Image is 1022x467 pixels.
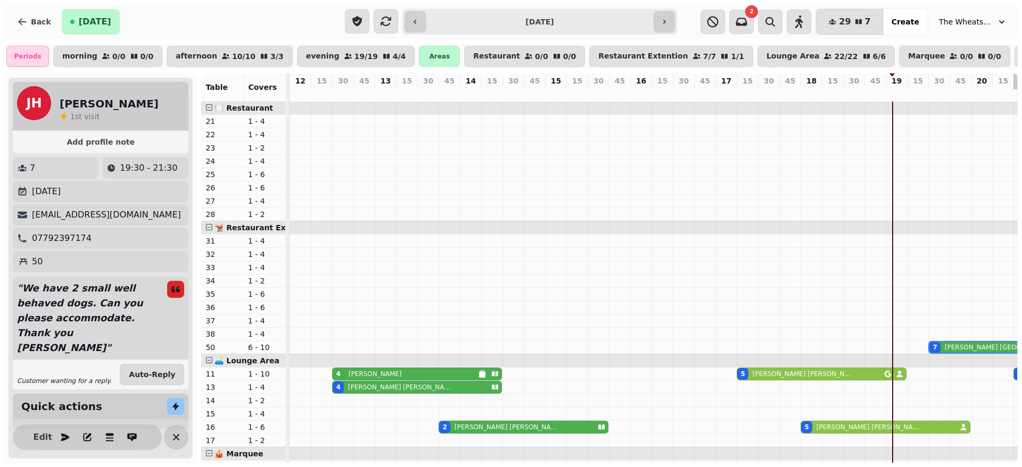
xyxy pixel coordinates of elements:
p: 25 [205,169,240,180]
p: 12 [295,76,305,86]
div: 7 [933,343,937,352]
p: 22 / 22 [834,53,858,60]
p: 0 / 0 [141,53,154,60]
p: 0 [871,88,879,99]
p: 0 [956,88,965,99]
p: 45 [615,76,625,86]
p: morning [62,52,97,61]
p: evening [306,52,340,61]
span: 🫕 Restaurant Extention [215,223,316,232]
p: 1 - 2 [248,435,282,446]
p: 0 / 0 [960,53,973,60]
p: 19:30 - 21:30 [120,162,177,174]
p: 7 [30,162,35,174]
p: 0 [999,88,1007,99]
span: The Wheatsheaf [939,16,992,27]
p: 36 [205,302,240,313]
p: visit [70,111,100,122]
p: 30 [594,76,604,86]
p: [PERSON_NAME] [PERSON_NAME] [753,370,852,378]
p: 1 - 4 [248,408,282,419]
p: 17 [205,435,240,446]
p: 18 [806,76,817,86]
p: 15 [205,408,240,419]
p: 15 [657,76,667,86]
p: 24 [205,156,240,166]
p: 1 - 4 [248,156,282,166]
p: 3 / 3 [270,53,284,60]
span: 1 [70,112,75,121]
p: 4 / 4 [393,53,406,60]
p: [EMAIL_ADDRESS][DOMAIN_NAME] [32,209,181,221]
p: 45 [530,76,540,86]
p: 0 [381,88,390,99]
p: afternoon [176,52,217,61]
p: 0 [658,88,666,99]
p: 1 - 4 [248,129,282,140]
p: 15 [317,76,327,86]
p: 1 - 6 [248,289,282,299]
p: 33 [205,262,240,273]
p: 0 [977,88,986,99]
p: 7 / 7 [703,53,716,60]
p: 1 - 4 [248,236,282,246]
span: 7 [865,18,871,26]
p: 21 [205,116,240,127]
p: 1 / 1 [731,53,744,60]
p: 0 [573,88,581,99]
p: 0 [850,88,858,99]
p: 07792397174 [32,232,92,245]
p: Restaurant [473,52,520,61]
p: 27 [205,196,240,206]
span: Create [892,18,919,26]
p: 26 [205,182,240,193]
p: 0 / 0 [988,53,1001,60]
div: 5 [740,370,745,378]
p: 1 - 6 [248,182,282,193]
p: Marquee [908,52,945,61]
p: 50 [32,255,43,268]
p: 30 [934,76,944,86]
button: 297 [816,9,883,35]
h2: [PERSON_NAME] [60,96,159,111]
button: evening19/194/4 [297,46,415,67]
p: 6 - 10 [248,342,282,353]
p: 6 / 6 [873,53,886,60]
p: 15 [828,76,838,86]
p: 1 - 2 [248,276,282,286]
p: 0 [509,88,517,99]
p: [PERSON_NAME] [PERSON_NAME] [817,423,920,431]
p: 15 [998,76,1008,86]
p: [PERSON_NAME] [PERSON_NAME] [348,383,451,391]
p: 1 - 4 [248,315,282,326]
p: 0 [296,88,304,99]
span: 🛋️ Lounge Area [215,356,279,365]
p: 8 [339,88,347,99]
span: Table [205,83,228,91]
div: 4 [336,383,340,391]
p: 10 / 10 [232,53,256,60]
div: Areas [419,46,460,67]
p: 0 [637,88,645,99]
p: 17 [721,76,731,86]
button: Marquee0/00/0 [899,46,1010,67]
p: 0 / 0 [563,53,576,60]
p: 30 [764,76,774,86]
p: 0 [466,88,475,99]
p: 0 [551,88,560,99]
p: 16 [636,76,646,86]
p: 0 [764,88,773,99]
p: 0 [317,88,326,99]
p: 14 [205,395,240,406]
button: Lounge Area22/226/6 [757,46,895,67]
p: 1 - 4 [248,262,282,273]
span: 🍽️ Restaurant [215,104,273,112]
p: 28 [205,209,240,220]
p: 15 [487,76,497,86]
p: 19 / 19 [355,53,378,60]
p: 1 - 6 [248,302,282,313]
p: 30 [508,76,518,86]
button: Create [883,9,928,35]
button: Auto-Reply [120,364,184,385]
span: 🎪 Marquee [215,449,263,458]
